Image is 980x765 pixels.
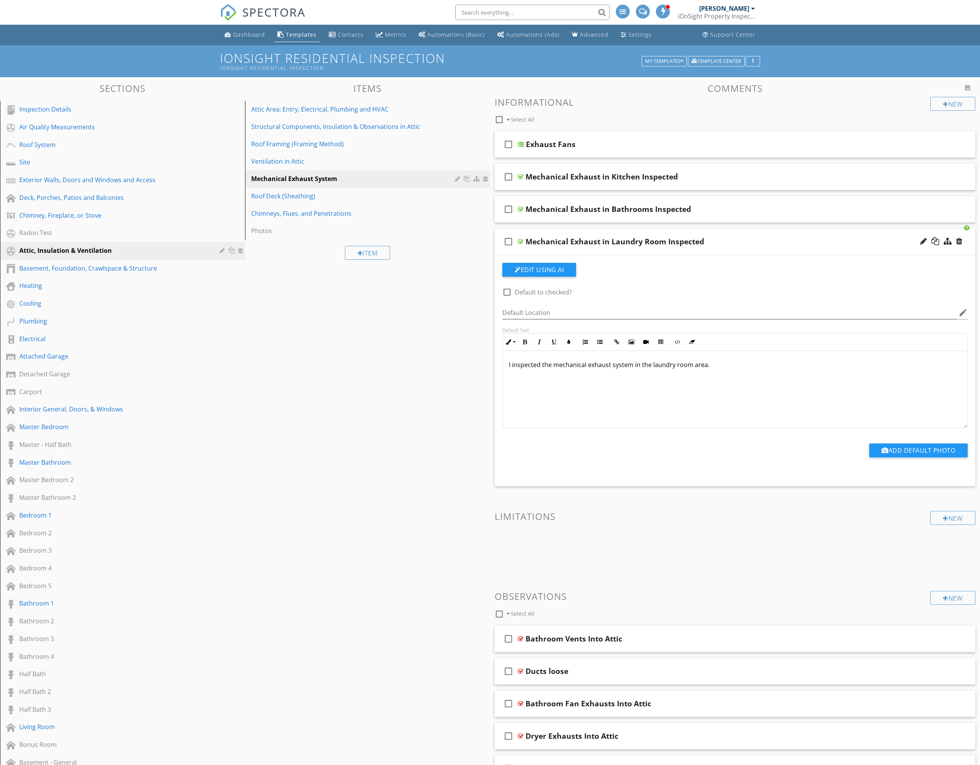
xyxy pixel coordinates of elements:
[502,135,515,154] i: check_box_outline_blank
[19,740,208,749] div: Bonus Room
[19,387,208,396] div: Carport
[373,28,409,42] a: Metrics
[618,28,655,42] a: Settings
[495,83,975,93] h3: Comments
[561,335,576,349] button: Colors
[511,610,534,617] span: Select All
[869,443,968,457] button: Add Default Photo
[19,422,208,432] div: Master Bedroom
[645,59,683,64] div: My Templates
[220,65,644,71] div: IONSIGHT RESIDENTIAL INSPECTION
[699,5,749,12] div: [PERSON_NAME]
[19,228,208,237] div: Radon Test
[502,200,515,218] i: check_box_outline_blank
[220,10,306,27] a: SPECTORA
[503,335,517,349] button: Inline Style
[642,56,687,67] button: My Templates
[515,288,572,296] label: Default to checked?
[502,168,515,186] i: check_box_outline_blank
[930,97,975,111] div: New
[547,335,561,349] button: Underline (⌘U)
[710,31,755,38] div: Support Center
[416,28,488,42] a: Automations (Basic)
[19,546,208,555] div: Bedroom 3
[19,581,208,591] div: Bedroom 5
[930,511,975,525] div: New
[578,335,593,349] button: Ordered List
[593,335,607,349] button: Unordered List
[19,211,208,220] div: Chimney, Fireplace, or Stove
[624,335,639,349] button: Insert Image (⌘P)
[525,699,651,708] div: Bathroom Fan Exhausts Into Attic
[653,335,668,349] button: Insert Table
[609,335,624,349] button: Insert Link (⌘K)
[19,157,208,167] div: Site
[286,31,316,38] div: Templates
[251,105,457,114] div: Attic Area: Entry, Electrical, Plumbing and HVAC
[19,687,208,696] div: Half Bath 2
[251,122,457,131] div: Structural Components, Insulation & Observations in Attic
[220,51,760,71] h1: IONSIGHT RESIDENTIAL INSPECTION
[580,31,608,38] div: Advanced
[220,4,237,21] img: The Best Home Inspection Software - Spectora
[233,31,265,38] div: Dashboard
[502,327,968,333] div: Default Text
[691,59,741,64] div: Template Center
[19,193,208,202] div: Deck, Porches, Patios and Balconies
[19,616,208,626] div: Bathroom 2
[494,28,563,42] a: Automations (Advanced)
[19,105,208,114] div: Inspection Details
[345,246,390,260] div: Item
[502,306,957,319] input: Default Location
[19,493,208,502] div: Master Bathroom 2
[502,630,515,648] i: check_box_outline_blank
[700,28,759,42] a: Support Center
[19,722,208,731] div: Living Room
[495,591,975,601] h3: Observations
[526,140,576,149] div: Exhaust Fans
[532,335,547,349] button: Italic (⌘I)
[569,28,612,42] a: Advanced
[326,28,367,42] a: Contacts
[525,667,568,676] div: Ducts loose
[19,511,208,520] div: Bedroom 1
[251,209,457,218] div: Chimneys, Flues, and Penetrations
[502,694,515,713] i: check_box_outline_blank
[19,334,208,344] div: Electrical
[639,335,653,349] button: Insert Video
[930,591,975,605] div: New
[19,528,208,538] div: Bedroom 2
[502,232,515,251] i: check_box_outline_blank
[688,56,745,67] button: Template Center
[19,475,208,484] div: Master Bedroom 2
[678,12,755,20] div: iOnSight Property Inspections
[525,205,691,214] div: Mechanical Exhaust in Bathrooms Inspected
[629,31,652,38] div: Settings
[251,191,457,201] div: Roof Deck (Sheathing)
[19,669,208,679] div: Half Bath
[19,140,208,149] div: Roof System
[242,4,306,20] span: SPECTORA
[19,316,208,326] div: Plumbing
[688,57,745,64] a: Template Center
[251,226,457,235] div: Photos
[19,405,208,414] div: Interior General, Doors, & Windows
[525,634,622,643] div: Bathroom Vents Into Attic
[502,263,576,277] button: Edit Using AI
[19,440,208,449] div: Master - Half Bath
[19,458,208,467] div: Master Bathroom
[245,83,490,93] h3: Items
[19,705,208,714] div: Half Bath 3
[221,28,268,42] a: Dashboard
[958,308,968,317] i: edit
[684,335,699,349] button: Clear Formatting
[502,727,515,745] i: check_box_outline_blank
[251,157,457,166] div: Ventilation in Attic
[19,299,208,308] div: Cooling
[511,116,534,123] span: Select All
[495,97,975,107] h3: Informational
[19,369,208,379] div: Detached Garage
[19,634,208,643] div: Bathroom 3
[19,281,208,290] div: Heating
[19,122,208,132] div: Air Quality Measurements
